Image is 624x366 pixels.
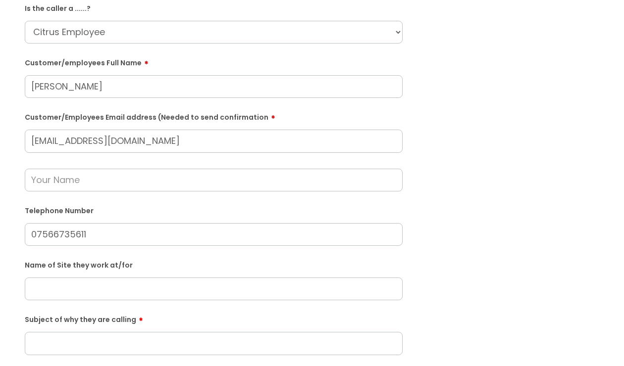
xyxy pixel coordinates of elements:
label: Name of Site they work at/for [25,259,403,270]
input: Email [25,130,403,152]
label: Customer/employees Full Name [25,55,403,67]
label: Is the caller a ......? [25,2,403,13]
label: Subject of why they are calling [25,312,403,324]
label: Telephone Number [25,205,403,215]
label: Customer/Employees Email address (Needed to send confirmation [25,110,403,122]
input: Your Name [25,169,403,191]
